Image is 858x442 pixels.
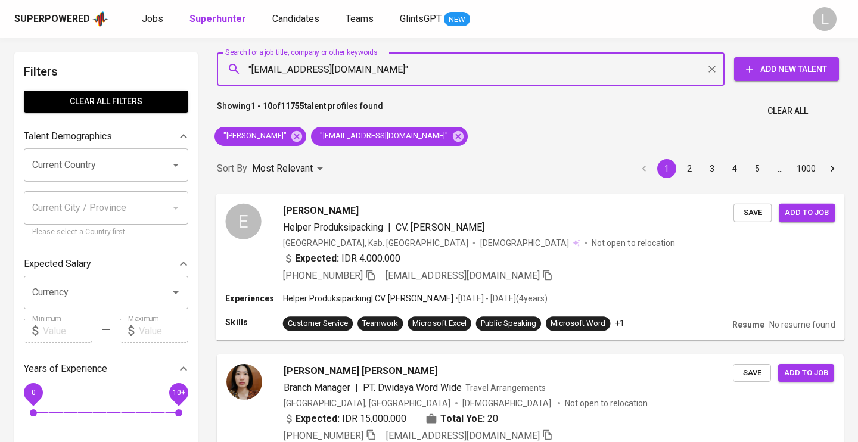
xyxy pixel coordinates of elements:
[481,318,536,329] div: Public Speaking
[444,14,470,26] span: NEW
[739,366,765,380] span: Save
[252,158,327,180] div: Most Relevant
[172,388,185,397] span: 10+
[363,382,462,393] span: PT. Dwidaya Word Wide
[24,252,188,276] div: Expected Salary
[139,319,188,343] input: Value
[739,206,766,219] span: Save
[92,10,108,28] img: app logo
[189,13,246,24] b: Superhunter
[487,412,498,426] span: 20
[386,430,540,441] span: [EMAIL_ADDRESS][DOMAIN_NAME]
[225,316,282,328] p: Skills
[189,12,248,27] a: Superhunter
[733,203,772,222] button: Save
[396,221,484,232] span: CV. [PERSON_NAME]
[31,388,35,397] span: 0
[225,203,261,239] div: E
[633,159,844,178] nav: pagination navigation
[283,221,384,232] span: Helper Produksipacking
[33,94,179,109] span: Clear All filters
[24,357,188,381] div: Years of Experience
[784,366,828,380] span: Add to job
[14,10,108,28] a: Superpoweredapp logo
[386,270,540,281] span: [EMAIL_ADDRESS][DOMAIN_NAME]
[615,318,624,329] p: +1
[32,226,180,238] p: Please select a Country first
[288,318,348,329] div: Customer Service
[453,292,548,304] p: • [DATE] - [DATE] ( 4 years )
[14,13,90,26] div: Superpowered
[283,236,468,248] div: [GEOGRAPHIC_DATA], Kab. [GEOGRAPHIC_DATA]
[217,194,844,340] a: E[PERSON_NAME]Helper Produksipacking|CV. [PERSON_NAME][GEOGRAPHIC_DATA], Kab. [GEOGRAPHIC_DATA][D...
[793,159,819,178] button: Go to page 1000
[283,270,363,281] span: [PHONE_NUMBER]
[767,104,808,119] span: Clear All
[283,292,453,304] p: Helper Produksipacking | CV. [PERSON_NAME]
[592,236,674,248] p: Not open to relocation
[823,159,842,178] button: Go to next page
[284,430,363,441] span: [PHONE_NUMBER]
[770,163,789,175] div: …
[284,397,450,409] div: [GEOGRAPHIC_DATA], [GEOGRAPHIC_DATA]
[355,381,358,395] span: |
[734,57,839,81] button: Add New Talent
[778,364,834,382] button: Add to job
[283,203,359,217] span: [PERSON_NAME]
[251,101,272,111] b: 1 - 10
[785,206,829,219] span: Add to job
[24,124,188,148] div: Talent Demographics
[167,157,184,173] button: Open
[24,129,112,144] p: Talent Demographics
[24,91,188,113] button: Clear All filters
[311,127,468,146] div: "[EMAIL_ADDRESS][DOMAIN_NAME]"
[462,397,553,409] span: [DEMOGRAPHIC_DATA]
[217,100,383,122] p: Showing of talent profiles found
[281,101,304,111] b: 11755
[733,364,771,382] button: Save
[272,12,322,27] a: Candidates
[657,159,676,178] button: page 1
[748,159,767,178] button: Go to page 5
[284,364,437,378] span: [PERSON_NAME] [PERSON_NAME]
[680,159,699,178] button: Go to page 2
[725,159,744,178] button: Go to page 4
[167,284,184,301] button: Open
[769,319,835,331] p: No resume found
[296,412,340,426] b: Expected:
[362,318,398,329] div: Teamwork
[283,251,401,265] div: IDR 4.000.000
[388,220,391,234] span: |
[346,12,376,27] a: Teams
[480,236,571,248] span: [DEMOGRAPHIC_DATA]
[225,292,282,304] p: Experiences
[704,61,720,77] button: Clear
[43,319,92,343] input: Value
[214,130,294,142] span: "[PERSON_NAME]"
[400,13,442,24] span: GlintsGPT
[226,364,262,400] img: f61f5e750bdc13ba84f41707feb565ee.jpeg
[400,12,470,27] a: GlintsGPT NEW
[346,13,374,24] span: Teams
[465,383,546,393] span: Travel Arrangements
[813,7,837,31] div: L
[24,62,188,81] h6: Filters
[284,412,406,426] div: IDR 15.000.000
[142,13,163,24] span: Jobs
[763,100,813,122] button: Clear All
[744,62,829,77] span: Add New Talent
[142,12,166,27] a: Jobs
[732,319,764,331] p: Resume
[217,161,247,176] p: Sort By
[702,159,722,178] button: Go to page 3
[214,127,306,146] div: "[PERSON_NAME]"
[440,412,485,426] b: Total YoE:
[311,130,455,142] span: "[EMAIL_ADDRESS][DOMAIN_NAME]"
[412,318,466,329] div: Microsoft Excel
[252,161,313,176] p: Most Relevant
[779,203,835,222] button: Add to job
[272,13,319,24] span: Candidates
[565,397,648,409] p: Not open to relocation
[24,362,107,376] p: Years of Experience
[284,382,350,393] span: Branch Manager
